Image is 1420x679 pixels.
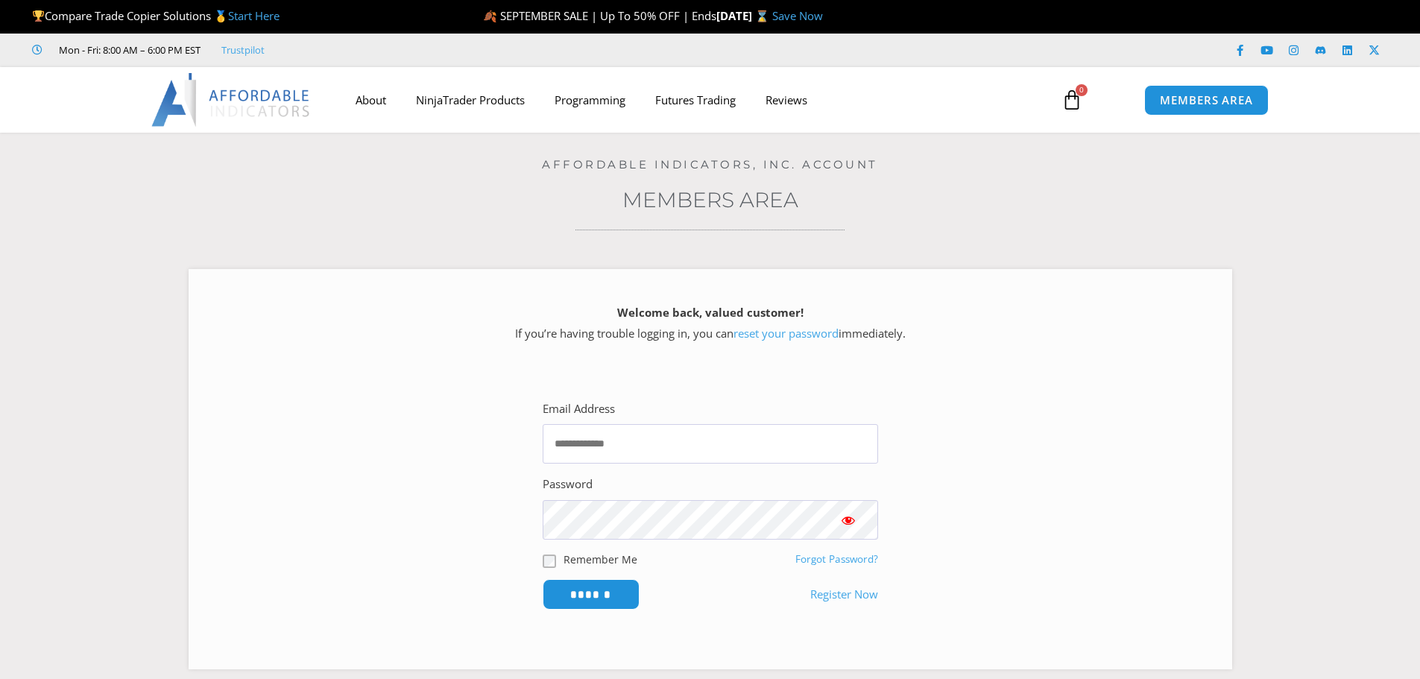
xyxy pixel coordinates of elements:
a: MEMBERS AREA [1144,85,1269,116]
label: Password [543,474,593,495]
span: 🍂 SEPTEMBER SALE | Up To 50% OFF | Ends [483,8,716,23]
a: Reviews [751,83,822,117]
label: Email Address [543,399,615,420]
a: NinjaTrader Products [401,83,540,117]
a: Register Now [810,584,878,605]
a: reset your password [733,326,839,341]
a: 0 [1039,78,1105,121]
strong: [DATE] ⌛ [716,8,772,23]
a: Futures Trading [640,83,751,117]
span: 0 [1076,84,1088,96]
span: Mon - Fri: 8:00 AM – 6:00 PM EST [55,41,201,59]
img: 🏆 [33,10,44,22]
p: If you’re having trouble logging in, you can immediately. [215,303,1206,344]
a: Save Now [772,8,823,23]
span: MEMBERS AREA [1160,95,1253,106]
a: Members Area [622,187,798,212]
a: Forgot Password? [795,552,878,566]
button: Show password [818,500,878,540]
span: Compare Trade Copier Solutions 🥇 [32,8,280,23]
a: Trustpilot [221,41,265,59]
strong: Welcome back, valued customer! [617,305,804,320]
a: Start Here [228,8,280,23]
a: Programming [540,83,640,117]
img: LogoAI | Affordable Indicators – NinjaTrader [151,73,312,127]
label: Remember Me [564,552,637,567]
a: Affordable Indicators, Inc. Account [542,157,878,171]
a: About [341,83,401,117]
nav: Menu [341,83,1044,117]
